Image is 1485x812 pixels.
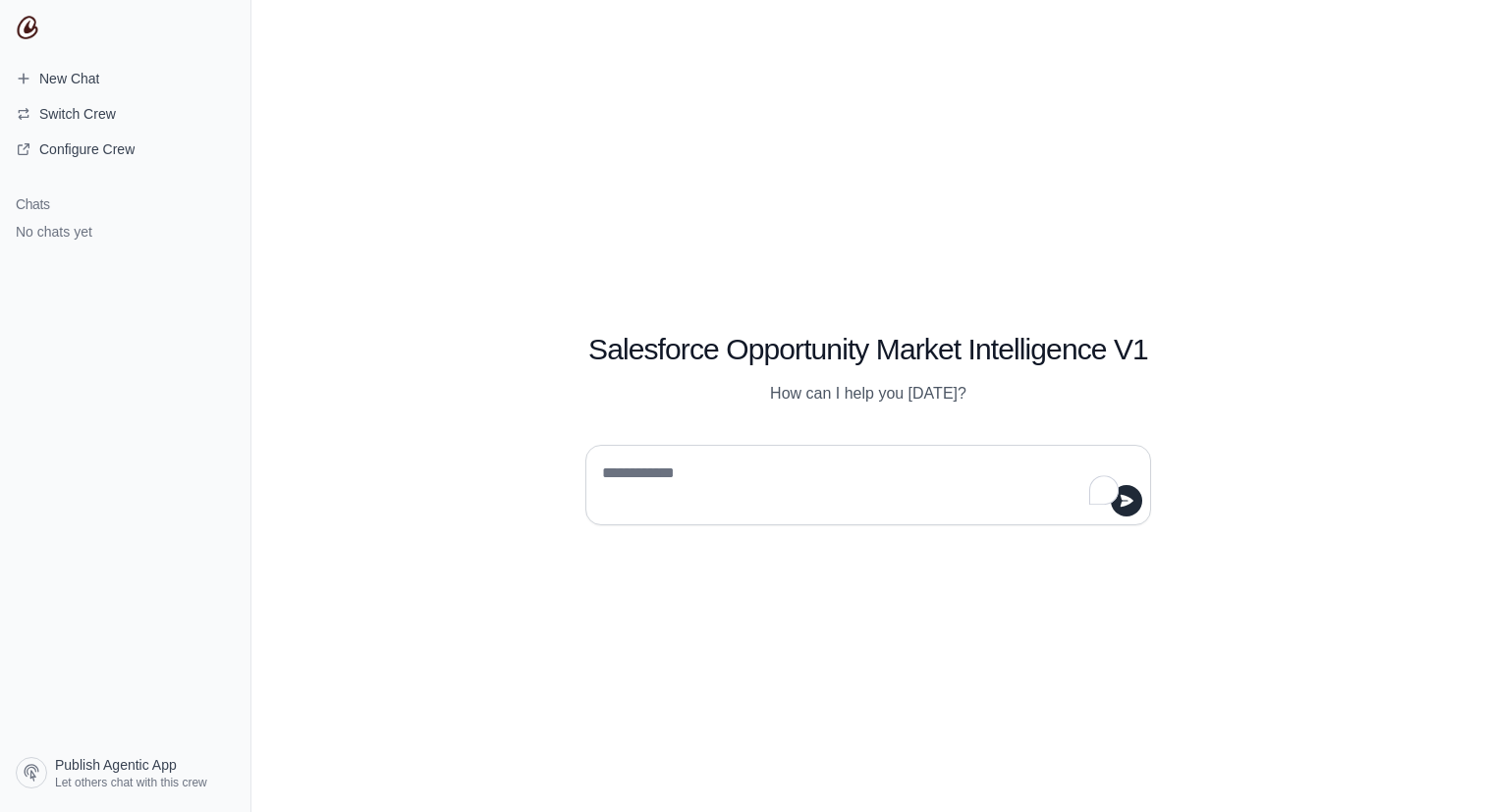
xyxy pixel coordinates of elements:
h1: Salesforce Opportunity Market Intelligence V1 [585,332,1151,367]
button: Switch Crew [8,98,243,130]
a: Configure Crew [8,134,243,165]
textarea: To enrich screen reader interactions, please activate Accessibility in Grammarly extension settings [598,458,1127,513]
span: New Chat [39,69,99,88]
span: Switch Crew [39,104,116,124]
img: CrewAI Logo [16,16,39,39]
p: How can I help you [DATE]? [585,382,1151,406]
span: Let others chat with this crew [55,775,207,790]
span: Configure Crew [39,139,135,159]
a: Publish Agentic App Let others chat with this crew [8,749,243,796]
span: Publish Agentic App [55,755,177,775]
a: New Chat [8,63,243,94]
